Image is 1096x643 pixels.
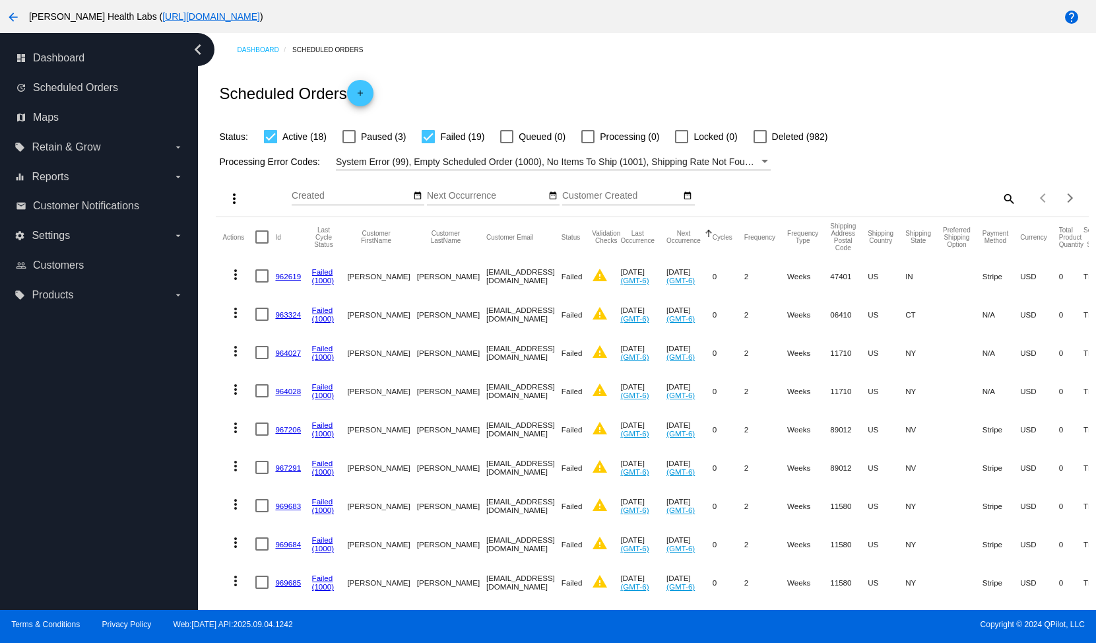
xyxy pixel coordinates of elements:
[620,276,649,285] a: (GMT-6)
[548,191,558,201] mat-icon: date_range
[16,201,26,211] i: email
[486,410,562,448] mat-cell: [EMAIL_ADDRESS][DOMAIN_NAME]
[666,314,695,323] a: (GMT-6)
[562,425,583,434] span: Failed
[983,230,1008,244] button: Change sorting for PaymentMethod.Type
[1064,9,1080,25] mat-icon: help
[620,333,666,372] mat-cell: [DATE]
[417,525,486,563] mat-cell: [PERSON_NAME]
[312,497,333,506] a: Failed
[275,387,301,395] a: 964028
[312,506,335,514] a: (1000)
[417,448,486,487] mat-cell: [PERSON_NAME]
[713,233,732,241] button: Change sorting for Cycles
[347,563,416,601] mat-cell: [PERSON_NAME]
[868,333,905,372] mat-cell: US
[620,295,666,333] mat-cell: [DATE]
[1059,525,1083,563] mat-cell: 0
[868,257,905,295] mat-cell: US
[1020,233,1047,241] button: Change sorting for CurrencyIso
[787,601,830,640] mat-cell: Weeks
[562,578,583,587] span: Failed
[312,276,335,285] a: (1000)
[228,496,243,512] mat-icon: more_vert
[417,410,486,448] mat-cell: [PERSON_NAME]
[417,257,486,295] mat-cell: [PERSON_NAME]
[1020,295,1059,333] mat-cell: USD
[905,448,943,487] mat-cell: NV
[600,129,659,145] span: Processing (0)
[29,11,263,22] span: [PERSON_NAME] Health Labs ( )
[1057,185,1083,211] button: Next page
[868,372,905,410] mat-cell: US
[1059,601,1083,640] mat-cell: 0
[187,39,209,60] i: chevron_left
[744,448,787,487] mat-cell: 2
[16,107,183,128] a: map Maps
[666,230,701,244] button: Change sorting for NextOccurrenceUtc
[219,131,248,142] span: Status:
[620,448,666,487] mat-cell: [DATE]
[983,487,1020,525] mat-cell: Stripe
[787,230,818,244] button: Change sorting for FrequencyType
[275,463,301,472] a: 967291
[228,343,243,359] mat-icon: more_vert
[312,467,335,476] a: (1000)
[228,420,243,436] mat-icon: more_vert
[15,172,25,182] i: equalizer
[347,257,416,295] mat-cell: [PERSON_NAME]
[16,48,183,69] a: dashboard Dashboard
[905,525,943,563] mat-cell: NY
[33,259,84,271] span: Customers
[868,563,905,601] mat-cell: US
[228,458,243,474] mat-icon: more_vert
[16,83,26,93] i: update
[713,448,744,487] mat-cell: 0
[744,601,787,640] mat-cell: 2
[228,535,243,551] mat-icon: more_vert
[744,563,787,601] mat-cell: 2
[1059,410,1083,448] mat-cell: 0
[868,487,905,525] mat-cell: US
[868,410,905,448] mat-cell: US
[228,305,243,321] mat-icon: more_vert
[744,525,787,563] mat-cell: 2
[173,230,183,241] i: arrow_drop_down
[666,429,695,438] a: (GMT-6)
[219,80,373,106] h2: Scheduled Orders
[562,387,583,395] span: Failed
[905,601,943,640] mat-cell: NY
[336,154,771,170] mat-select: Filter by Processing Error Codes
[744,372,787,410] mat-cell: 2
[983,448,1020,487] mat-cell: Stripe
[713,372,744,410] mat-cell: 0
[1020,448,1059,487] mat-cell: USD
[666,525,713,563] mat-cell: [DATE]
[347,448,416,487] mat-cell: [PERSON_NAME]
[713,601,744,640] mat-cell: 0
[868,230,893,244] button: Change sorting for ShippingCountry
[562,349,583,357] span: Failed
[592,344,608,360] mat-icon: warning
[787,295,830,333] mat-cell: Weeks
[312,382,333,391] a: Failed
[620,257,666,295] mat-cell: [DATE]
[11,620,80,629] a: Terms & Conditions
[787,410,830,448] mat-cell: Weeks
[713,487,744,525] mat-cell: 0
[830,295,868,333] mat-cell: 06410
[744,487,787,525] mat-cell: 2
[275,349,301,357] a: 964027
[1020,601,1059,640] mat-cell: USD
[787,487,830,525] mat-cell: Weeks
[312,544,335,553] a: (1000)
[666,582,695,591] a: (GMT-6)
[562,272,583,281] span: Failed
[693,129,737,145] span: Locked (0)
[1020,333,1059,372] mat-cell: USD
[830,487,868,525] mat-cell: 11580
[1059,295,1083,333] mat-cell: 0
[417,230,474,244] button: Change sorting for CustomerLastName
[830,601,868,640] mat-cell: 11580
[592,382,608,398] mat-icon: warning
